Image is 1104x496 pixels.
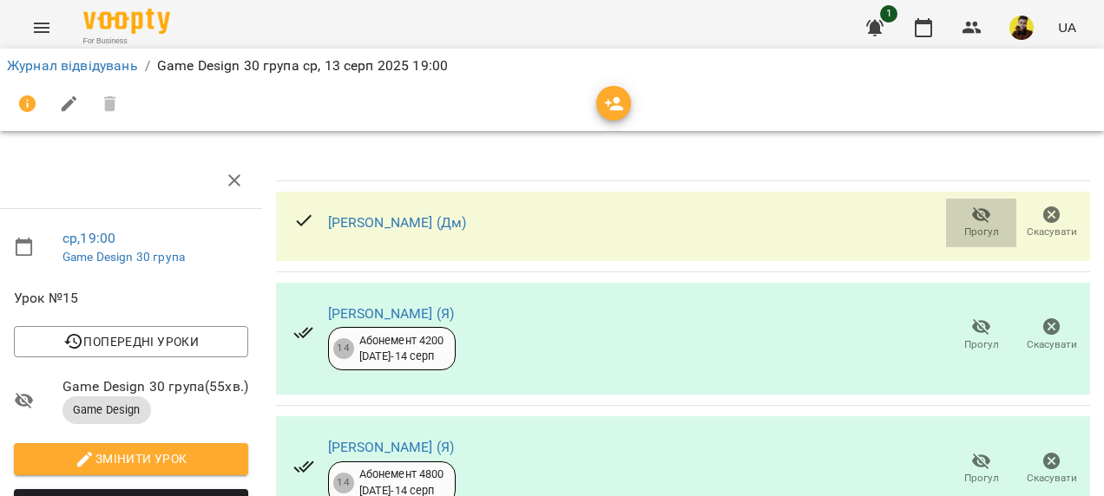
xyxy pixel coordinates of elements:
button: UA [1051,11,1083,43]
button: Попередні уроки [14,326,248,357]
span: Попередні уроки [28,331,234,352]
button: Прогул [946,310,1016,359]
span: Game Design 30 група ( 55 хв. ) [62,376,248,397]
span: For Business [83,36,170,47]
span: Скасувати [1027,337,1077,352]
span: Прогул [964,225,999,239]
a: Журнал відвідувань [7,57,138,74]
span: Прогул [964,337,999,352]
span: Game Design [62,402,151,418]
a: Game Design 30 група [62,250,185,264]
button: Скасувати [1016,310,1087,359]
button: Скасувати [1016,445,1087,493]
a: [PERSON_NAME] (Дм) [328,214,467,231]
p: Game Design 30 група ср, 13 серп 2025 19:00 [157,55,448,76]
button: Прогул [946,445,1016,493]
div: 14 [333,338,354,359]
div: Абонемент 4200 [DATE] - 14 серп [359,333,444,365]
span: Прогул [964,471,999,486]
a: [PERSON_NAME] (Я) [328,305,455,322]
a: [PERSON_NAME] (Я) [328,439,455,455]
div: 14 [333,473,354,493]
nav: breadcrumb [7,55,1097,76]
img: 7fb6181a741ed67b077bc5343d522ced.jpg [1009,16,1034,40]
button: Скасувати [1016,199,1087,247]
span: UA [1058,18,1076,36]
li: / [145,55,150,76]
img: Voopty Logo [83,9,170,34]
span: 1 [880,5,897,23]
span: Змінити урок [28,448,234,469]
button: Прогул [946,199,1016,247]
button: Menu [21,7,62,49]
span: Скасувати [1027,225,1077,239]
button: Змінити урок [14,443,248,474]
a: ср , 19:00 [62,230,115,246]
span: Урок №15 [14,288,248,309]
span: Скасувати [1027,471,1077,486]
